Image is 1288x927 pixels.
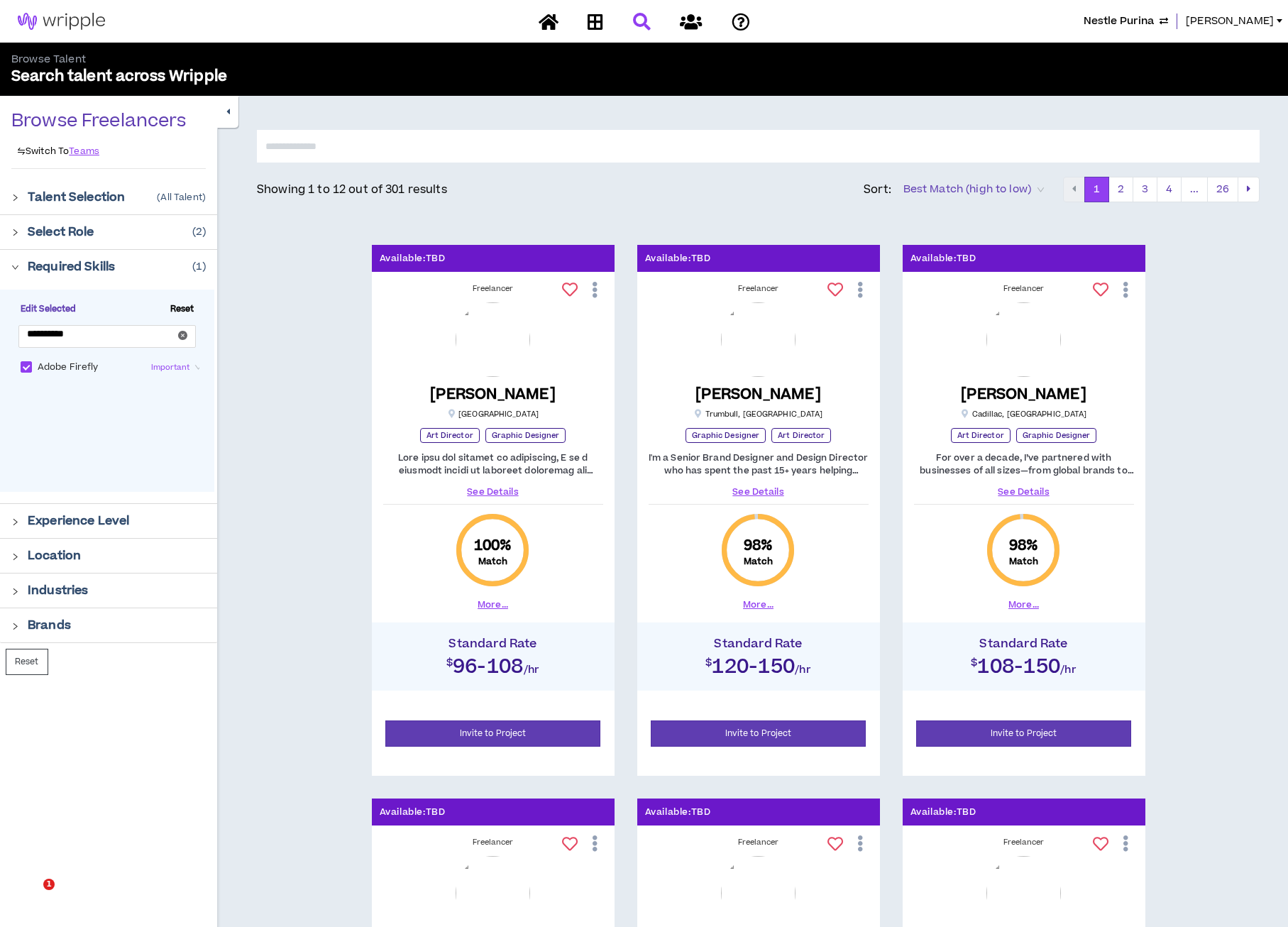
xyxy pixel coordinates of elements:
span: [PERSON_NAME] [1186,13,1274,29]
span: right [11,553,19,561]
p: Lore ipsu dol sitamet co adipiscing, E se d eiusmodt incidi ut laboreet doloremag ali enimadmi ve... [383,451,603,477]
h4: Standard Rate [379,637,607,651]
p: Available: TBD [645,252,711,265]
p: Trumbull , [GEOGRAPHIC_DATA] [694,409,823,419]
p: Cadillac , [GEOGRAPHIC_DATA] [961,409,1087,419]
span: close-circle [178,331,187,340]
span: Best Match (high to low) [903,179,1044,200]
div: Freelancer [649,283,869,295]
p: Browse Freelancers [11,110,187,133]
button: 2 [1108,177,1133,202]
p: Experience Level [28,512,129,530]
img: eUMBRcaWIpLFtpTUX0KkWf6ndRl7zukwyeCdpPIM.png [986,302,1061,377]
button: More... [743,598,774,611]
span: Reset [165,303,200,316]
p: Graphic Designer [1016,428,1097,443]
button: Invite to Project [385,720,601,747]
div: Freelancer [383,283,603,295]
button: Reset [6,649,48,675]
h5: [PERSON_NAME] [430,385,556,403]
span: right [11,518,19,526]
span: 98 % [744,536,773,556]
p: Location [28,547,81,564]
p: Browse Talent [11,53,644,67]
button: More... [478,598,508,611]
p: Graphic Designer [686,428,766,443]
p: Available: TBD [380,252,446,265]
h4: Standard Rate [644,637,873,651]
p: Brands [28,617,71,634]
h2: $108-150 [910,651,1138,676]
h5: [PERSON_NAME] [695,385,821,403]
h4: Standard Rate [910,637,1138,651]
div: Freelancer [649,837,869,848]
p: For over a decade, I’ve partnered with businesses of all sizes—from global brands to grassroots o... [914,451,1134,477]
button: Nestle Purina [1084,13,1168,29]
h5: [PERSON_NAME] [961,385,1086,403]
div: Freelancer [914,837,1134,848]
small: Match [478,556,508,567]
p: Art Director [771,428,831,443]
small: Match [1009,556,1039,567]
p: ( 2 ) [192,224,206,240]
span: right [11,263,19,271]
a: See Details [383,486,603,498]
a: See Details [649,486,869,498]
p: Required Skills [28,258,115,275]
iframe: Intercom live chat [14,879,48,913]
img: NTsYft7Kx5IUonUsMG508t3e2PJSzPk8GKOMlABm.png [456,302,530,377]
h2: $120-150 [644,651,873,676]
span: 98 % [1009,536,1038,556]
span: Nestle Purina [1084,13,1154,29]
span: 1 [43,879,55,890]
nav: pagination [1063,177,1260,202]
p: [GEOGRAPHIC_DATA] [447,409,539,419]
p: Art Director [951,428,1011,443]
p: Available: TBD [910,252,976,265]
span: Important [151,360,204,375]
span: right [11,622,19,630]
small: Match [744,556,774,567]
p: Available: TBD [380,806,446,819]
button: 1 [1084,177,1109,202]
span: /hr [795,662,811,677]
a: See Details [914,486,1134,498]
h2: $96-108 [379,651,607,676]
span: right [11,194,19,202]
p: Available: TBD [910,806,976,819]
p: Switch To [17,146,69,157]
a: Teams [69,146,99,157]
p: Industries [28,582,88,599]
span: swap [17,147,26,155]
p: Talent Selection [28,189,125,206]
button: 3 [1133,177,1157,202]
button: More... [1008,598,1039,611]
p: Available: TBD [645,806,711,819]
button: ... [1181,177,1208,202]
span: /hr [1060,662,1077,677]
span: Adobe Firefly [32,361,104,374]
p: I'm a Senior Brand Designer and Design Director who has spent the past 15+ years helping consumer... [649,451,869,477]
p: Search talent across Wripple [11,67,644,87]
p: Showing 1 to 12 out of 301 results [257,181,447,198]
p: ( 1 ) [192,259,206,275]
span: right [11,588,19,596]
div: Freelancer [383,837,603,848]
span: 100 % [474,536,512,556]
img: QsPVEhc9ObZKVoobkigGwTorpEkqXliL1Iwcvr32.png [721,302,796,377]
p: ( All Talent ) [157,192,206,203]
button: 26 [1207,177,1238,202]
div: Freelancer [914,283,1134,295]
p: Art Director [420,428,480,443]
span: close-circle [178,330,187,343]
button: Invite to Project [916,720,1132,747]
span: Edit Selected [15,303,82,316]
button: Invite to Project [651,720,866,747]
p: Graphic Designer [485,428,566,443]
button: 4 [1157,177,1182,202]
p: Select Role [28,224,94,241]
span: /hr [524,662,540,677]
p: Sort: [864,181,892,198]
span: right [11,229,19,236]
